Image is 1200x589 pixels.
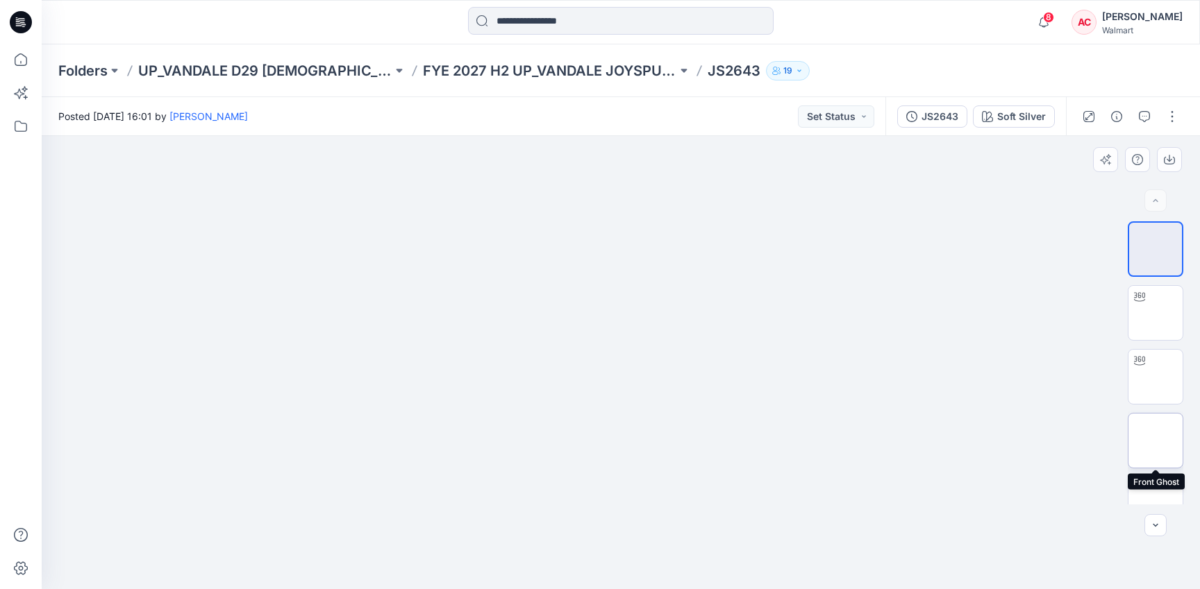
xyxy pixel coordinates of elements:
span: Posted [DATE] 16:01 by [58,109,248,123]
div: Soft Silver [997,109,1046,124]
p: JS2643 [708,61,760,80]
button: Details [1106,105,1128,128]
div: [PERSON_NAME] [1102,8,1183,25]
button: JS2643 [897,105,967,128]
div: AC [1072,10,1097,35]
span: 8 [1043,12,1054,23]
button: Soft Silver [973,105,1055,128]
a: [PERSON_NAME] [169,110,248,122]
a: UP_VANDALE D29 [DEMOGRAPHIC_DATA] Intimates - Joyspun [138,61,392,80]
p: 19 [783,63,792,78]
div: Walmart [1102,25,1183,35]
button: 19 [766,61,810,80]
a: FYE 2027 H2 UP_VANDALE JOYSPUN PANTIES [423,61,677,80]
div: JS2643 [922,109,958,124]
a: Folders [58,61,108,80]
